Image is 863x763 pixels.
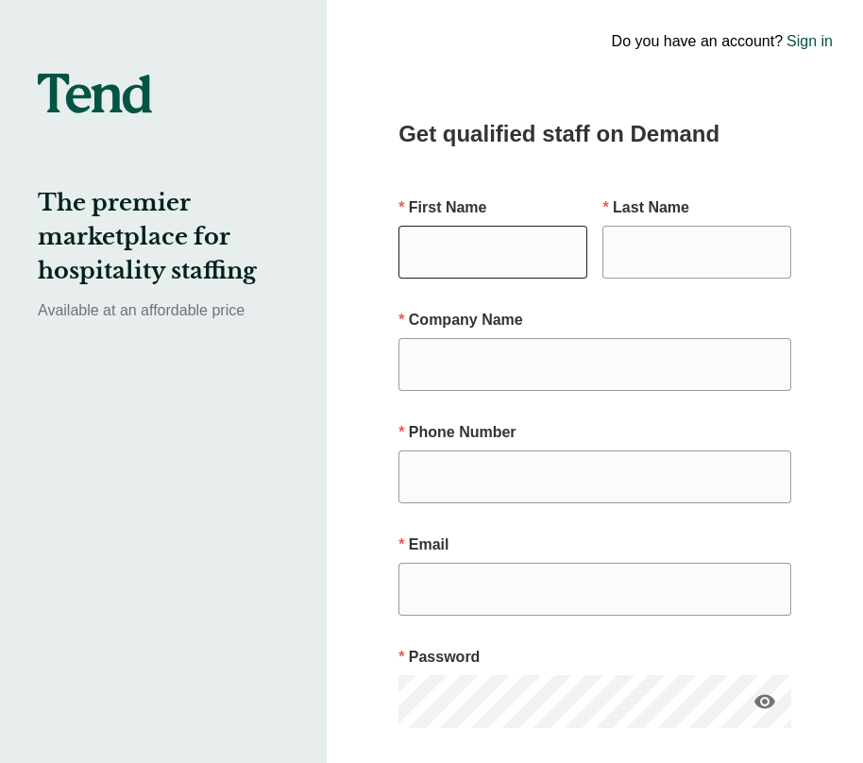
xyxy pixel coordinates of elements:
[398,421,791,444] p: Phone Number
[38,299,289,322] p: Available at an affordable price
[602,196,791,219] p: Last Name
[398,534,791,556] p: Email
[398,646,791,669] p: Password
[38,186,289,288] h2: The premier marketplace for hospitality staffing
[398,196,587,219] p: First Name
[398,309,791,331] p: Company Name
[398,117,791,151] h2: Get qualified staff on Demand
[787,30,833,53] a: Sign in
[38,74,152,113] img: tend-logo
[753,690,776,713] i: visibility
